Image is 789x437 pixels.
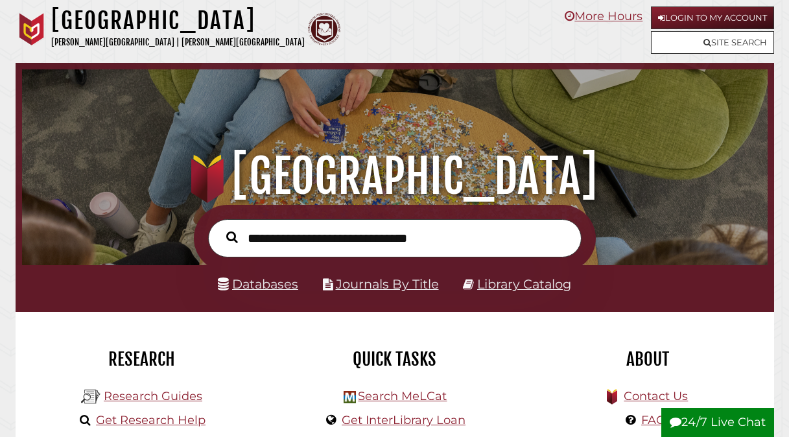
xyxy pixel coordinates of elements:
[25,348,259,370] h2: Research
[220,228,244,246] button: Search
[358,389,447,403] a: Search MeLCat
[226,231,238,243] i: Search
[651,31,774,54] a: Site Search
[278,348,512,370] h2: Quick Tasks
[96,413,206,427] a: Get Research Help
[641,413,672,427] a: FAQs
[218,276,298,292] a: Databases
[342,413,465,427] a: Get InterLibrary Loan
[624,389,688,403] a: Contact Us
[477,276,571,292] a: Library Catalog
[531,348,764,370] h2: About
[16,13,48,45] img: Calvin University
[51,6,305,35] h1: [GEOGRAPHIC_DATA]
[81,387,100,407] img: Hekman Library Logo
[344,391,356,403] img: Hekman Library Logo
[51,35,305,50] p: [PERSON_NAME][GEOGRAPHIC_DATA] | [PERSON_NAME][GEOGRAPHIC_DATA]
[104,389,202,403] a: Research Guides
[336,276,439,292] a: Journals By Title
[651,6,774,29] a: Login to My Account
[34,148,756,205] h1: [GEOGRAPHIC_DATA]
[308,13,340,45] img: Calvin Theological Seminary
[565,9,642,23] a: More Hours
